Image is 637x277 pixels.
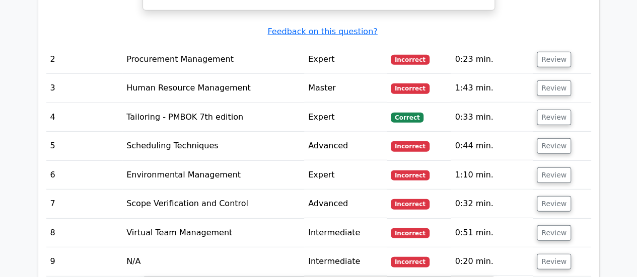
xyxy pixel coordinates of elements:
[391,170,430,180] span: Incorrect
[537,196,571,212] button: Review
[122,190,304,218] td: Scope Verification and Control
[304,190,387,218] td: Advanced
[46,219,123,247] td: 8
[537,167,571,183] button: Review
[451,103,533,132] td: 0:33 min.
[122,74,304,103] td: Human Resource Management
[451,190,533,218] td: 0:32 min.
[537,80,571,96] button: Review
[304,219,387,247] td: Intermediate
[304,103,387,132] td: Expert
[304,132,387,160] td: Advanced
[537,110,571,125] button: Review
[451,45,533,74] td: 0:23 min.
[46,74,123,103] td: 3
[46,247,123,276] td: 9
[391,55,430,65] span: Incorrect
[537,225,571,241] button: Review
[46,190,123,218] td: 7
[537,254,571,269] button: Review
[451,247,533,276] td: 0:20 min.
[451,132,533,160] td: 0:44 min.
[451,161,533,190] td: 1:10 min.
[537,138,571,154] button: Review
[122,132,304,160] td: Scheduling Techniques
[391,83,430,94] span: Incorrect
[46,103,123,132] td: 4
[46,132,123,160] td: 5
[122,247,304,276] td: N/A
[451,74,533,103] td: 1:43 min.
[304,161,387,190] td: Expert
[451,219,533,247] td: 0:51 min.
[122,161,304,190] td: Environmental Management
[537,52,571,67] button: Review
[46,161,123,190] td: 6
[122,45,304,74] td: Procurement Management
[122,219,304,247] td: Virtual Team Management
[391,228,430,238] span: Incorrect
[267,27,377,36] a: Feedback on this question?
[391,113,423,123] span: Correct
[391,257,430,267] span: Incorrect
[304,74,387,103] td: Master
[391,141,430,151] span: Incorrect
[304,247,387,276] td: Intermediate
[46,45,123,74] td: 2
[122,103,304,132] td: Tailoring - PMBOK 7th edition
[304,45,387,74] td: Expert
[391,199,430,209] span: Incorrect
